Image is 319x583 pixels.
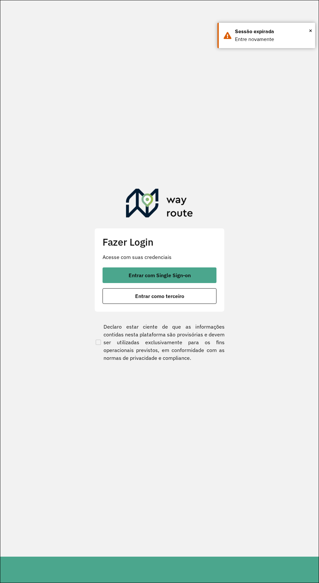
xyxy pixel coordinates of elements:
font: Fazer Login [103,236,153,248]
font: Entrar como terceiro [135,293,184,299]
img: Roteirizador AmbevTech [126,189,193,220]
button: Fechar [309,26,312,35]
font: Acesse com suas credenciais [103,254,172,260]
font: Sessão expirada [235,29,274,34]
font: Entre novamente [235,36,274,42]
div: Sessão expirada [235,28,310,35]
button: botão [103,288,216,304]
button: botão [103,267,216,283]
font: Declaro estar ciente de que as informações contidas nesta plataforma são provisórias e devem ser ... [104,323,225,361]
font: Entrar com Single Sign-on [129,272,191,278]
font: × [309,27,312,34]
